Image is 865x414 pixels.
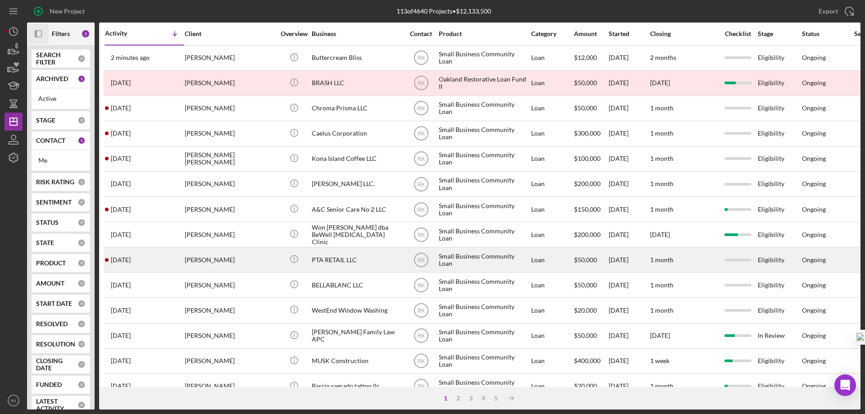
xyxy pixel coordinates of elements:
div: Loan [531,248,573,272]
time: 2025-08-10 00:20 [111,206,131,213]
div: Eligibility [758,46,801,70]
time: 1 week [650,357,669,364]
div: 0 [77,381,86,389]
div: [DATE] [609,197,649,221]
time: [DATE] [650,79,670,86]
div: 113 of 4640 Projects • $12,133,500 [396,8,491,15]
time: 1 month [650,129,674,137]
div: Loan [531,172,573,196]
div: Buttercream Bliss [312,46,402,70]
div: [PERSON_NAME] [185,46,275,70]
div: Small Business Community Loan [439,223,529,246]
div: Eligibility [758,374,801,398]
div: Ongoing [802,282,826,289]
text: RK [417,358,425,364]
time: 2025-08-11 05:37 [111,130,131,137]
div: Loan [531,349,573,373]
div: Ongoing [802,357,826,364]
div: [PERSON_NAME] LLC. [312,172,402,196]
div: Ongoing [802,307,826,314]
div: [DATE] [609,349,649,373]
div: Amount [574,30,608,37]
div: Loan [531,147,573,171]
div: [DATE] [609,248,649,272]
div: Product [439,30,529,37]
div: [PERSON_NAME] [185,71,275,95]
div: Loan [531,223,573,246]
div: $300,000 [574,122,608,146]
div: Ongoing [802,180,826,187]
time: 2025-08-08 20:07 [111,282,131,289]
div: $50,000 [574,324,608,348]
div: [DATE] [609,147,649,171]
div: [DATE] [609,71,649,95]
div: $20,000 [574,374,608,398]
div: WestEnd Window Washing [312,298,402,322]
time: 1 month [650,180,674,187]
time: 2025-08-12 21:12 [111,79,131,86]
div: [DATE] [609,273,649,297]
div: Eligibility [758,273,801,297]
b: RESOLVED [36,320,68,328]
div: 0 [77,340,86,348]
b: PRODUCT [36,259,66,267]
b: CLOSING DATE [36,357,77,372]
time: [DATE] [650,231,670,238]
div: Eligibility [758,147,801,171]
b: Filters [52,30,70,37]
button: Export [810,2,860,20]
div: $100,000 [574,147,608,171]
div: [DATE] [609,298,649,322]
div: Active [38,95,83,102]
div: Small Business Community Loan [439,324,529,348]
div: Loan [531,96,573,120]
div: Contact [404,30,438,37]
div: Small Business Community Loan [439,374,529,398]
div: 2 [452,395,464,402]
div: Small Business Community Loan [439,248,529,272]
div: [PERSON_NAME] [185,197,275,221]
div: Started [609,30,649,37]
div: $20,000 [574,298,608,322]
div: 0 [77,55,86,63]
time: 2025-08-13 21:58 [111,54,150,61]
div: 1 [77,136,86,145]
div: 1 [439,395,452,402]
div: Small Business Community Loan [439,46,529,70]
div: 0 [77,360,86,369]
b: SEARCH FILTER [36,51,77,66]
time: 1 month [650,155,674,162]
time: 2025-08-08 20:13 [111,256,131,264]
b: STATE [36,239,54,246]
div: Overview [277,30,311,37]
time: 1 month [650,281,674,289]
div: Eligibility [758,71,801,95]
text: RK [417,308,425,314]
div: 0 [77,218,86,227]
b: ARCHIVED [36,75,68,82]
div: Small Business Community Loan [439,122,529,146]
div: Loan [531,197,573,221]
b: STAGE [36,117,55,124]
div: Stage [758,30,801,37]
div: Ongoing [802,206,826,213]
text: RK [417,80,425,86]
div: 3 [464,395,477,402]
b: START DATE [36,300,72,307]
div: $50,000 [574,273,608,297]
text: RK [10,398,17,403]
div: 5 [490,395,502,402]
time: 1 month [650,256,674,264]
div: BRASH LLC [312,71,402,95]
div: 0 [77,259,86,267]
div: Activity [105,30,145,37]
div: Oakland Restorative Loan Fund II [439,71,529,95]
text: RK [417,55,425,61]
text: RK [417,105,425,112]
div: Eligibility [758,223,801,246]
text: RK [417,333,425,339]
div: Loan [531,71,573,95]
div: Client [185,30,275,37]
div: Small Business Community Loan [439,172,529,196]
div: [DATE] [609,324,649,348]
